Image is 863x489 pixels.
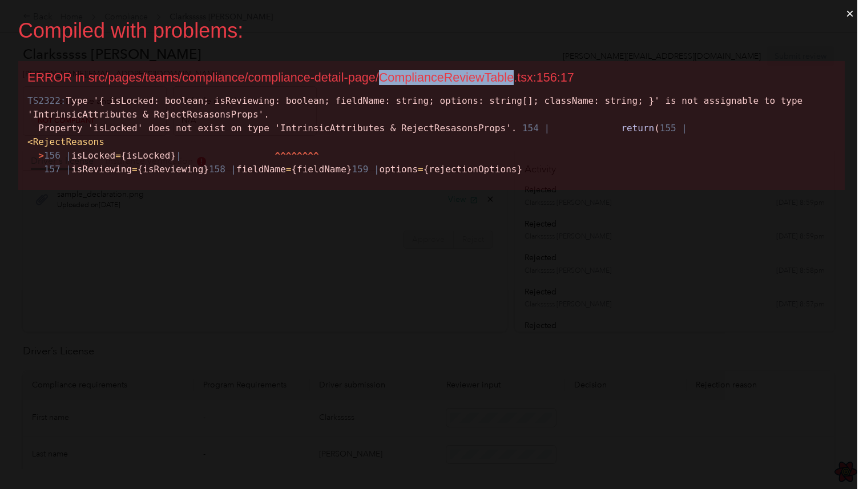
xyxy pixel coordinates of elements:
[280,150,286,161] span: ^
[209,164,236,175] span: 158 |
[275,150,281,161] span: ^
[418,164,424,175] span: =
[522,123,550,134] span: 154 |
[621,123,654,134] span: return
[286,150,292,161] span: ^
[308,150,313,161] span: ^
[297,150,303,161] span: ^
[27,94,836,176] div: Type '{ isLocked: boolean; isReviewing: boolean; fieldName: string; options: string[]; className:...
[27,70,836,85] div: ERROR in src/pages/teams/compliance/compliance-detail-page/ComplianceReviewTable.tsx:156:17
[18,18,826,43] div: Compiled with problems:
[303,150,308,161] span: ^
[27,136,33,147] span: <
[44,164,71,175] span: 157 |
[352,164,379,175] span: 159 |
[27,95,66,106] span: TS2322:
[291,150,297,161] span: ^
[313,150,319,161] span: ^
[38,150,44,161] span: >
[44,150,71,161] span: 156 |
[33,136,104,147] span: RejectReasons
[115,150,121,161] span: =
[176,150,182,161] span: |
[132,164,138,175] span: =
[286,164,292,175] span: =
[660,123,687,134] span: 155 |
